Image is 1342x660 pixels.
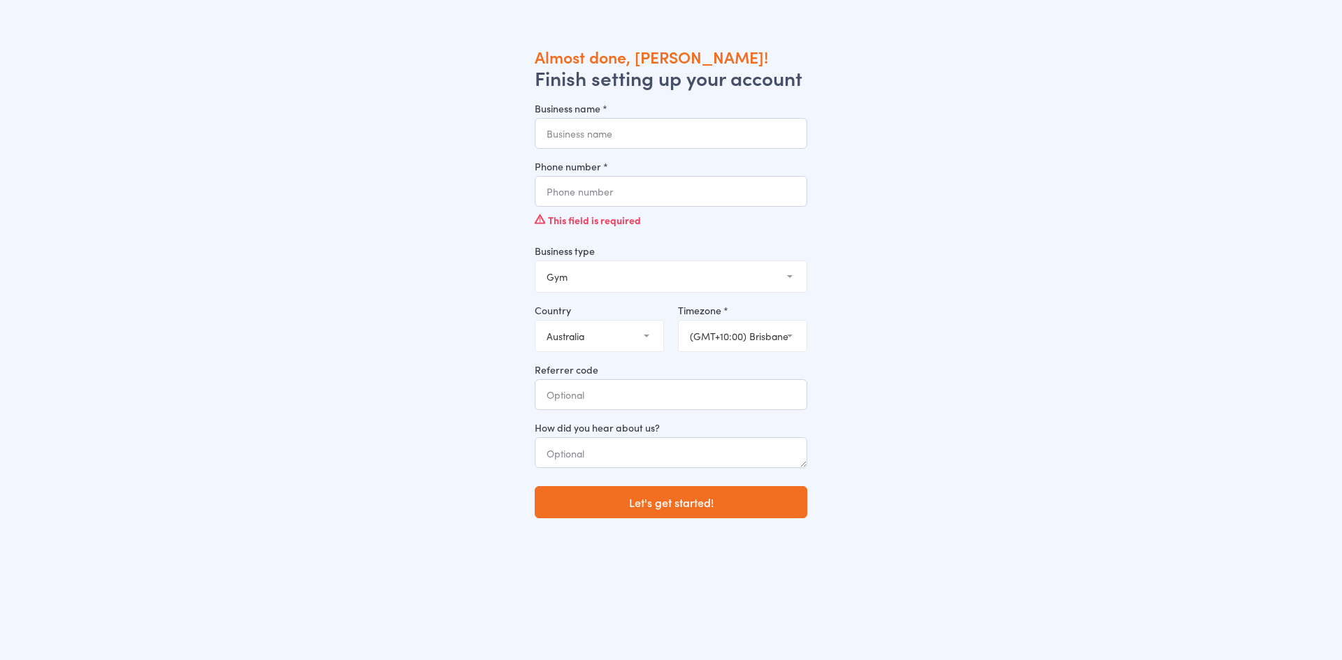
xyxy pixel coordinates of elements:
label: Business name * [535,101,807,115]
input: Optional [535,379,807,410]
label: Country [535,303,664,317]
button: Let's get started! [535,486,807,518]
input: Business name [535,118,807,149]
input: Phone number [535,176,807,207]
label: Phone number * [535,159,807,173]
label: Referrer code [535,362,807,376]
h2: Finish setting up your account [535,67,807,88]
div: This field is required [535,207,807,233]
label: Timezone * [678,303,807,317]
label: Business type [535,244,807,258]
label: How did you hear about us? [535,420,807,434]
h1: Almost done, [PERSON_NAME]! [535,46,807,67]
